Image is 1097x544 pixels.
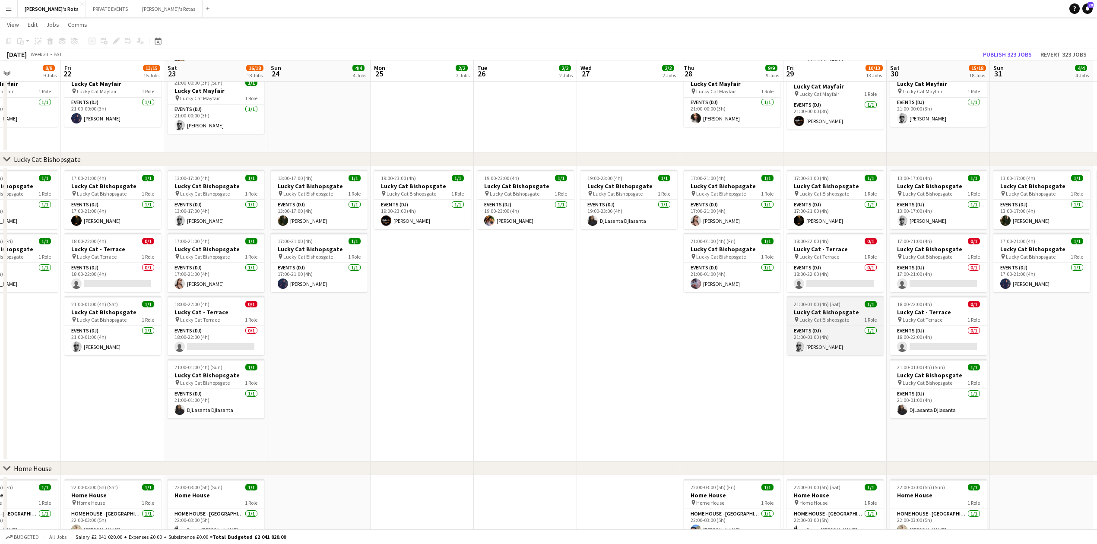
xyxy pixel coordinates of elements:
span: 1/1 [865,484,877,490]
app-card-role: HOME HOUSE - [GEOGRAPHIC_DATA]1/122:00-03:00 (5h)[PERSON_NAME] [684,509,780,538]
app-card-role: Events (DJ)0/118:00-22:00 (4h) [787,263,884,292]
span: 1/1 [452,175,464,181]
app-card-role: Events (DJ)1/121:00-00:00 (3h)[PERSON_NAME] [168,104,264,134]
span: 1/1 [865,301,877,307]
app-job-card: 21:00-00:00 (3h) (Sun)1/1Lucky Cat Mayfair Lucky Cat Mayfair1 RoleEvents (DJ)1/121:00-00:00 (3h)[... [890,67,987,127]
h3: Lucky Cat Bishopsgate [477,182,574,190]
span: 17:00-21:00 (4h) [278,238,313,244]
span: 0/1 [865,238,877,244]
span: Home House [696,500,724,506]
span: 17:00-21:00 (4h) [794,175,829,181]
span: 1/1 [761,484,774,490]
div: 17:00-21:00 (4h)1/1Lucky Cat Bishopsgate Lucky Cat Bishopsgate1 RoleEvents (DJ)1/117:00-21:00 (4h... [64,170,161,229]
span: 1 Role [245,316,257,323]
app-job-card: 19:00-23:00 (4h)1/1Lucky Cat Bishopsgate Lucky Cat Bishopsgate1 RoleEvents (DJ)1/119:00-23:00 (4h... [580,170,677,229]
span: 1 Role [967,88,980,95]
span: 21:00-01:00 (4h) (Sat) [794,301,840,307]
span: Budgeted [14,534,39,540]
span: 22:00-03:00 (5h) (Sun) [174,484,222,490]
app-job-card: 17:00-21:00 (4h)1/1Lucky Cat Bishopsgate Lucky Cat Bishopsgate1 RoleEvents (DJ)1/117:00-21:00 (4h... [787,170,884,229]
span: 18:00-22:00 (4h) [71,238,106,244]
app-card-role: Events (DJ)1/113:00-17:00 (4h)[PERSON_NAME] [168,200,264,229]
span: Lucky Cat Bishopsgate [283,190,333,197]
app-card-role: HOME HOUSE - [GEOGRAPHIC_DATA]1/122:00-03:00 (5h)[PERSON_NAME] [890,509,987,538]
span: 1/1 [761,175,774,181]
div: 19:00-23:00 (4h)1/1Lucky Cat Bishopsgate Lucky Cat Bishopsgate1 RoleEvents (DJ)1/119:00-23:00 (4h... [477,170,574,229]
app-card-role: Events (DJ)1/117:00-21:00 (4h)[PERSON_NAME] [787,200,884,229]
app-card-role: Events (DJ)1/121:00-01:00 (4h)DjLasanta Djlasanta [890,389,987,418]
app-job-card: 17:00-21:00 (4h)1/1Lucky Cat Bishopsgate Lucky Cat Bishopsgate1 RoleEvents (DJ)1/117:00-21:00 (4h... [271,233,368,292]
div: 21:00-00:00 (3h) (Sat)1/1Lucky Cat Mayfair Lucky Cat Mayfair1 RoleEvents (DJ)1/121:00-00:00 (3h)[... [787,70,884,130]
app-job-card: 21:00-00:00 (3h) (Fri)1/1Lucky Cat Mayfair Lucky Cat Mayfair1 RoleEvents (DJ)1/121:00-00:00 (3h)[... [684,67,780,127]
span: Home House [799,500,828,506]
span: 1/1 [349,175,361,181]
app-job-card: 21:00-01:00 (4h) (Fri)1/1Lucky Cat Bishopsgate Lucky Cat Bishopsgate1 RoleEvents (DJ)1/121:00-01:... [684,233,780,292]
span: 1 Role [761,500,774,506]
span: 1 Role [864,316,877,323]
span: 1 Role [38,190,51,197]
app-card-role: Events (DJ)1/117:00-21:00 (4h)[PERSON_NAME] [684,200,780,229]
app-card-role: Events (DJ)1/121:00-00:00 (3h)[PERSON_NAME] [890,98,987,127]
app-job-card: 22:00-03:00 (5h) (Sat)1/1Home House Home House1 RoleHOME HOUSE - [GEOGRAPHIC_DATA]1/122:00-03:00 ... [787,479,884,538]
h3: Lucky Cat Bishopsgate [684,245,780,253]
h3: Lucky Cat Bishopsgate [580,182,677,190]
span: 22:00-03:00 (5h) (Sun) [897,484,945,490]
span: Edit [28,21,38,28]
button: Publish 323 jobs [980,49,1035,60]
app-job-card: 21:00-01:00 (4h) (Sun)1/1Lucky Cat Bishopsgate Lucky Cat Bishopsgate1 RoleEvents (DJ)1/121:00-01:... [168,359,264,418]
div: 21:00-00:00 (3h) (Sun)1/1Lucky Cat Mayfair Lucky Cat Mayfair1 RoleEvents (DJ)1/121:00-00:00 (3h)[... [168,74,264,134]
app-card-role: Events (DJ)1/121:00-01:00 (4h)[PERSON_NAME] [64,326,161,355]
app-card-role: HOME HOUSE - [GEOGRAPHIC_DATA]1/122:00-03:00 (5h)Demz [PERSON_NAME] [168,509,264,538]
h3: Lucky Cat Bishopsgate [787,308,884,316]
span: 1/1 [245,238,257,244]
span: Sat [168,64,177,72]
div: 18:00-22:00 (4h)0/1Lucky Cat - Terrace Lucky Cat Terrace1 RoleEvents (DJ)0/118:00-22:00 (4h) [787,233,884,292]
span: 1 Role [967,500,980,506]
span: 13:00-17:00 (4h) [897,175,932,181]
button: [PERSON_NAME]'s Rota [18,0,86,17]
app-card-role: Events (DJ)1/121:00-01:00 (4h)[PERSON_NAME] [684,263,780,292]
span: 1 Role [245,253,257,260]
span: 19:00-23:00 (4h) [381,175,416,181]
div: 13:00-17:00 (4h)1/1Lucky Cat Bishopsgate Lucky Cat Bishopsgate1 RoleEvents (DJ)1/113:00-17:00 (4h... [993,170,1090,229]
div: 19:00-23:00 (4h)1/1Lucky Cat Bishopsgate Lucky Cat Bishopsgate1 RoleEvents (DJ)1/119:00-23:00 (4h... [374,170,471,229]
span: 1 Role [1071,253,1083,260]
app-job-card: 18:00-22:00 (4h)0/1Lucky Cat - Terrace Lucky Cat Terrace1 RoleEvents (DJ)0/118:00-22:00 (4h) [168,296,264,355]
app-card-role: Events (DJ)1/117:00-21:00 (4h)[PERSON_NAME] [993,263,1090,292]
span: 1 Role [1071,190,1083,197]
span: 1 Role [967,380,980,386]
span: Lucky Cat Bishopsgate [77,190,127,197]
h3: Lucky Cat - Terrace [787,245,884,253]
app-card-role: Events (DJ)1/121:00-01:00 (4h)[PERSON_NAME] [787,326,884,355]
span: 1 Role [864,500,877,506]
span: 1 Role [864,91,877,97]
span: Fri [64,64,71,72]
span: 17:00-21:00 (4h) [691,175,726,181]
span: 1/1 [555,175,567,181]
span: 1 Role [555,190,567,197]
span: 13:00-17:00 (4h) [174,175,209,181]
div: 17:00-21:00 (4h)1/1Lucky Cat Bishopsgate Lucky Cat Bishopsgate1 RoleEvents (DJ)1/117:00-21:00 (4h... [684,170,780,229]
span: 1/1 [245,79,257,86]
span: Lucky Cat Terrace [799,253,839,260]
span: 1 Role [864,190,877,197]
span: 1 Role [38,253,51,260]
span: 1 Role [245,380,257,386]
h3: Lucky Cat Bishopsgate [684,182,780,190]
span: 1 Role [142,500,154,506]
app-card-role: Events (DJ)0/118:00-22:00 (4h) [64,263,161,292]
h3: Home House [64,491,161,499]
app-card-role: Events (DJ)1/117:00-21:00 (4h)[PERSON_NAME] [64,200,161,229]
h3: Lucky Cat Bishopsgate [271,245,368,253]
button: [PERSON_NAME]'s Rotas [135,0,203,17]
span: Lucky Cat Bishopsgate [903,380,952,386]
app-job-card: 21:00-01:00 (4h) (Sat)1/1Lucky Cat Bishopsgate Lucky Cat Bishopsgate1 RoleEvents (DJ)1/121:00-01:... [787,296,884,355]
h3: Home House [787,491,884,499]
div: 17:00-21:00 (4h)1/1Lucky Cat Bishopsgate Lucky Cat Bishopsgate1 RoleEvents (DJ)1/117:00-21:00 (4h... [168,233,264,292]
a: Edit [24,19,41,30]
app-card-role: HOME HOUSE - [GEOGRAPHIC_DATA]1/122:00-03:00 (5h)Demz [PERSON_NAME] [787,509,884,538]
